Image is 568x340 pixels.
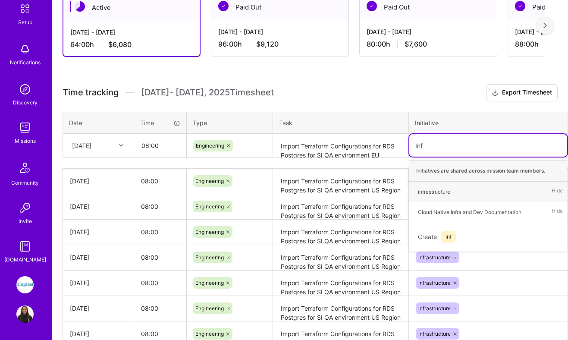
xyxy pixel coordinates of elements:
[274,195,408,219] textarea: Import Terraform Configurations for RDS Postgres for SI QA environment US Region
[218,40,342,49] div: 96:00 h
[63,112,134,133] th: Date
[15,157,35,178] img: Community
[15,136,36,145] div: Missions
[75,1,85,12] img: Active
[274,220,408,244] textarea: Import Terraform Configurations for RDS Postgres for SI QA environment US Region
[70,329,127,338] div: [DATE]
[195,305,224,312] span: Engineering
[486,84,558,101] button: Export Timesheet
[4,255,46,264] div: [DOMAIN_NAME]
[11,178,39,187] div: Community
[16,119,34,136] img: teamwork
[141,87,274,98] span: [DATE] - [DATE] , 2025 Timesheet
[140,118,180,127] div: Time
[367,1,377,11] img: Paid Out
[418,208,521,217] div: Cloud Native Infra and Dev Documentation
[405,40,427,49] span: $7,600
[16,305,34,323] img: User Avatar
[70,40,193,49] div: 64:00 h
[70,28,193,37] div: [DATE] - [DATE]
[14,305,36,323] a: User Avatar
[196,142,224,149] span: Engineering
[273,112,409,133] th: Task
[14,276,36,293] a: iCapital: Building an Alternative Investment Marketplace
[274,246,408,270] textarea: Import Terraform Configurations for RDS Postgres for SI QA environment US Region
[134,170,186,192] input: HH:MM
[70,253,127,262] div: [DATE]
[16,81,34,98] img: discovery
[218,27,342,36] div: [DATE] - [DATE]
[195,178,224,184] span: Engineering
[274,135,408,157] textarea: Import Terraform Configurations for RDS Postgres for SI QA environment EU [GEOGRAPHIC_DATA]
[70,202,127,211] div: [DATE]
[108,40,132,49] span: $6,080
[18,18,32,27] div: Setup
[418,331,451,337] span: infrastructure
[418,305,451,312] span: infrastructure
[13,98,38,107] div: Discovery
[195,229,224,235] span: Engineering
[256,40,279,49] span: $9,120
[274,297,408,321] textarea: Import Terraform Configurations for RDS Postgres for SI QA environment US Region
[16,276,34,293] img: iCapital: Building an Alternative Investment Marketplace
[218,1,229,11] img: Paid Out
[135,134,186,157] input: HH:MM
[70,278,127,287] div: [DATE]
[415,118,562,127] div: Initiative
[552,186,563,198] span: Hide
[418,187,450,196] div: infrastructure
[16,41,34,58] img: bell
[134,246,186,269] input: HH:MM
[552,206,563,218] span: Hide
[63,87,119,98] span: Time tracking
[367,27,490,36] div: [DATE] - [DATE]
[134,220,186,243] input: HH:MM
[70,227,127,236] div: [DATE]
[195,203,224,210] span: Engineering
[70,304,127,313] div: [DATE]
[409,160,567,182] div: Initiatives are shared across mission team members.
[195,280,224,286] span: Engineering
[515,1,525,11] img: Paid Out
[274,271,408,295] textarea: Import Terraform Configurations for RDS Postgres for SI QA environment US Region
[195,331,224,337] span: Engineering
[543,22,547,28] img: right
[414,227,563,247] div: Create
[274,170,408,194] textarea: Import Terraform Configurations for RDS Postgres for SI QA environment US Region
[134,195,186,218] input: HH:MM
[134,297,186,320] input: HH:MM
[19,217,32,226] div: Invite
[367,40,490,49] div: 80:00 h
[72,141,91,150] div: [DATE]
[492,88,499,98] i: icon Download
[195,254,224,261] span: Engineering
[418,254,451,261] span: infrastructure
[418,280,451,286] span: infrastructure
[441,231,456,242] span: Inf
[119,143,123,148] i: icon Chevron
[187,112,273,133] th: Type
[16,199,34,217] img: Invite
[10,58,41,67] div: Notifications
[70,176,127,186] div: [DATE]
[16,238,34,255] img: guide book
[134,271,186,294] input: HH:MM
